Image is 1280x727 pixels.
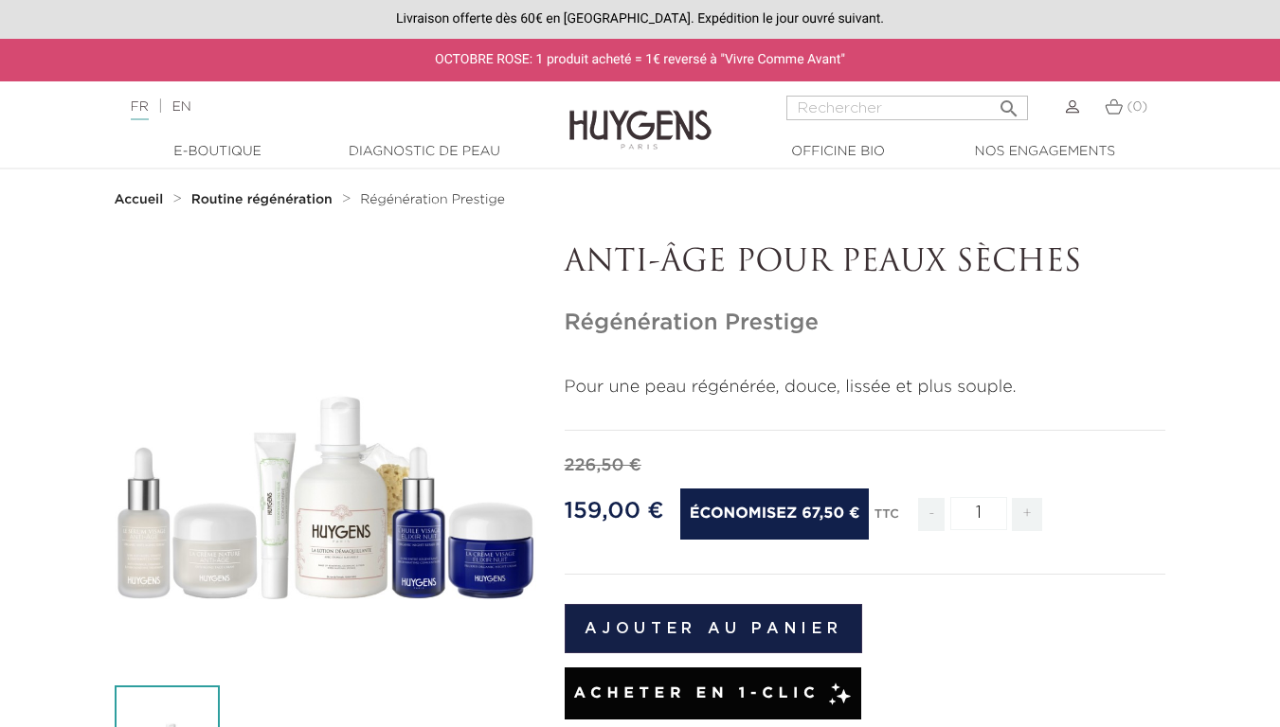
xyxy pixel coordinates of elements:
[565,604,863,653] button: Ajouter au panier
[1127,100,1147,114] span: (0)
[121,96,519,118] div: |
[998,92,1020,115] i: 
[918,498,945,531] span: -
[565,457,641,474] span: 226,50 €
[360,192,504,207] a: Régénération Prestige
[950,142,1140,162] a: Nos engagements
[680,488,870,540] span: Économisez 67,50 €
[191,193,333,206] strong: Routine régénération
[992,90,1026,115] button: 
[874,494,899,545] div: TTC
[115,193,164,206] strong: Accueil
[569,80,712,152] img: Huygens
[565,375,1166,400] p: Pour une peau régénérée, douce, lissée et plus souple.
[123,142,313,162] a: E-Boutique
[191,192,337,207] a: Routine régénération
[131,100,149,120] a: FR
[950,497,1007,530] input: Quantité
[786,96,1028,120] input: Rechercher
[565,245,1166,281] p: ANTI-ÂGE POUR PEAUX SÈCHES
[565,500,664,523] span: 159,00 €
[360,193,504,206] span: Régénération Prestige
[171,100,190,114] a: EN
[1012,498,1042,531] span: +
[565,310,1166,337] h1: Régénération Prestige
[330,142,519,162] a: Diagnostic de peau
[744,142,933,162] a: Officine Bio
[115,192,168,207] a: Accueil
